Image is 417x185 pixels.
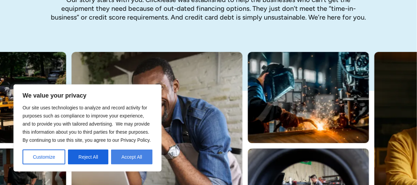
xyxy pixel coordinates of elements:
[248,52,369,143] img: A welder in a large mask working on a large pipe
[111,150,152,164] button: Accept All
[23,105,151,143] span: Our site uses technologies to analyze and record activity for purposes such as compliance to impr...
[23,91,152,100] p: We value your privacy
[13,84,162,171] div: We value your privacy
[68,150,108,164] button: Reject All
[23,150,65,164] button: Customize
